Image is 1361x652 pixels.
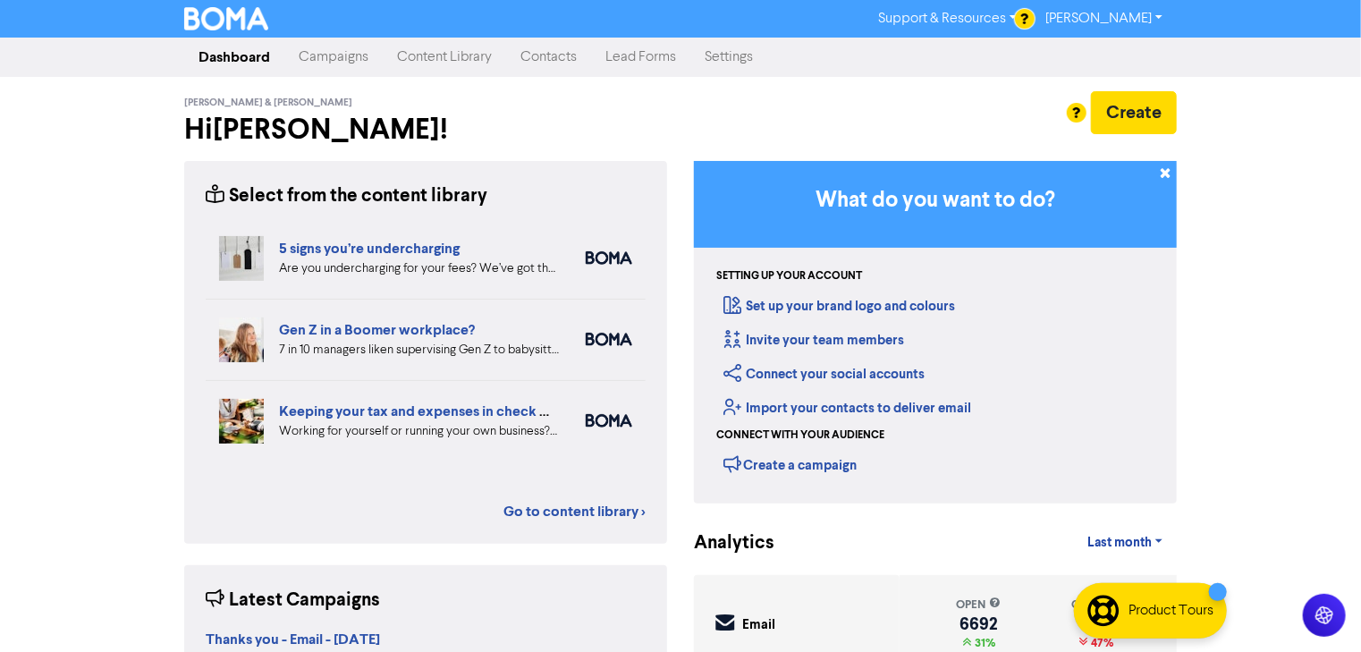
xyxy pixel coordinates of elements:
img: boma_accounting [586,414,632,428]
div: Analytics [694,529,752,557]
a: Gen Z in a Boomer workplace? [279,321,475,339]
span: 47% [1087,636,1113,650]
div: open [957,597,1002,614]
a: Import your contacts to deliver email [723,400,971,417]
div: Working for yourself or running your own business? Setup robust systems for expenses & tax requir... [279,422,559,441]
div: 6692 [957,617,1002,631]
a: Content Library [383,39,506,75]
span: [PERSON_NAME] & [PERSON_NAME] [184,97,352,109]
span: 31% [971,636,995,650]
div: Are you undercharging for your fees? We’ve got the five warning signs that can help you diagnose ... [279,259,559,278]
a: Invite your team members [723,332,904,349]
div: Email [742,615,775,636]
h3: What do you want to do? [721,188,1150,214]
div: Latest Campaigns [206,587,380,614]
img: boma [586,333,632,346]
a: Connect your social accounts [723,366,925,383]
a: Last month [1073,525,1177,561]
strong: Thanks you - Email - [DATE] [206,631,380,648]
div: Getting Started in BOMA [694,161,1177,504]
div: Create a campaign [723,451,857,478]
div: Select from the content library [206,182,487,210]
a: [PERSON_NAME] [1031,4,1177,33]
div: 7 in 10 managers liken supervising Gen Z to babysitting or parenting. But is your people manageme... [279,341,559,360]
a: Keeping your tax and expenses in check when you are self-employed [279,402,722,420]
a: 5 signs you’re undercharging [279,240,460,258]
div: 556 [1071,617,1120,631]
button: Create [1091,91,1177,134]
a: Dashboard [184,39,284,75]
a: Set up your brand logo and colours [723,298,955,315]
div: Connect with your audience [716,428,884,444]
div: click [1071,597,1120,614]
a: Go to content library > [503,501,646,522]
img: BOMA Logo [184,7,268,30]
a: Thanks you - Email - [DATE] [206,633,380,648]
img: boma_accounting [586,251,632,265]
a: Lead Forms [591,39,690,75]
div: Setting up your account [716,268,862,284]
h2: Hi [PERSON_NAME] ! [184,113,667,147]
span: Last month [1087,535,1152,551]
iframe: Chat Widget [1137,459,1361,652]
a: Settings [690,39,767,75]
a: Campaigns [284,39,383,75]
a: Contacts [506,39,591,75]
a: Support & Resources [864,4,1031,33]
